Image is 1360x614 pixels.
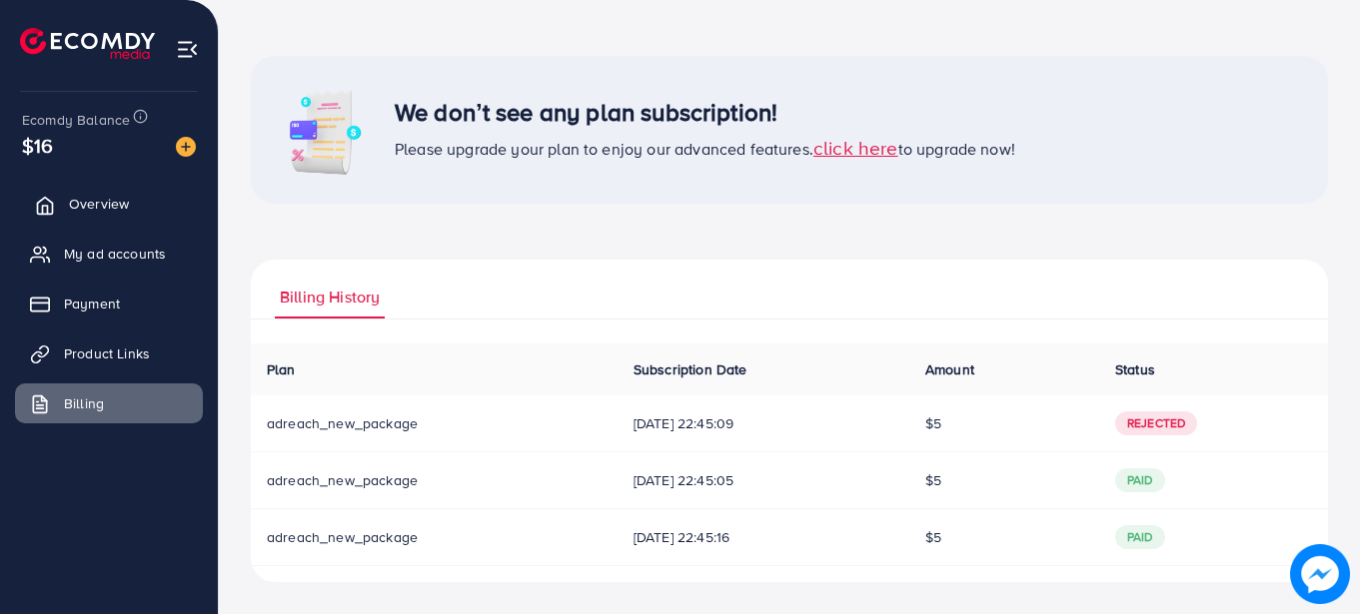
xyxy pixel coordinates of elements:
span: [DATE] 22:45:05 [634,470,893,490]
a: Overview [15,184,203,224]
span: Please upgrade your plan to enjoy our advanced features. to upgrade now! [395,138,1015,160]
h3: We don’t see any plan subscription! [395,98,1015,127]
img: logo [20,28,155,59]
span: Billing [64,393,104,413]
span: Rejected [1115,411,1197,435]
span: adreach_new_package [267,470,418,490]
span: Ecomdy Balance [22,110,130,130]
span: paid [1115,525,1165,549]
span: $5 [925,527,941,547]
span: [DATE] 22:45:09 [634,413,893,433]
a: Payment [15,284,203,323]
img: image [176,137,196,157]
img: menu [176,38,199,61]
span: Overview [69,194,129,214]
a: Billing [15,383,203,423]
span: Subscription Date [634,359,747,379]
img: image [275,80,375,180]
span: Plan [267,359,296,379]
span: Payment [64,294,120,313]
span: Billing History [280,286,380,308]
span: $16 [22,131,53,160]
span: Status [1115,359,1155,379]
span: Amount [925,359,974,379]
span: Product Links [64,343,150,363]
span: click here [813,134,898,161]
span: adreach_new_package [267,527,418,547]
span: $5 [925,413,941,433]
span: My ad accounts [64,244,166,264]
img: image [1290,544,1350,604]
span: [DATE] 22:45:16 [634,527,893,547]
a: My ad accounts [15,234,203,274]
span: paid [1115,468,1165,492]
span: $5 [925,470,941,490]
a: Product Links [15,333,203,373]
span: adreach_new_package [267,413,418,433]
